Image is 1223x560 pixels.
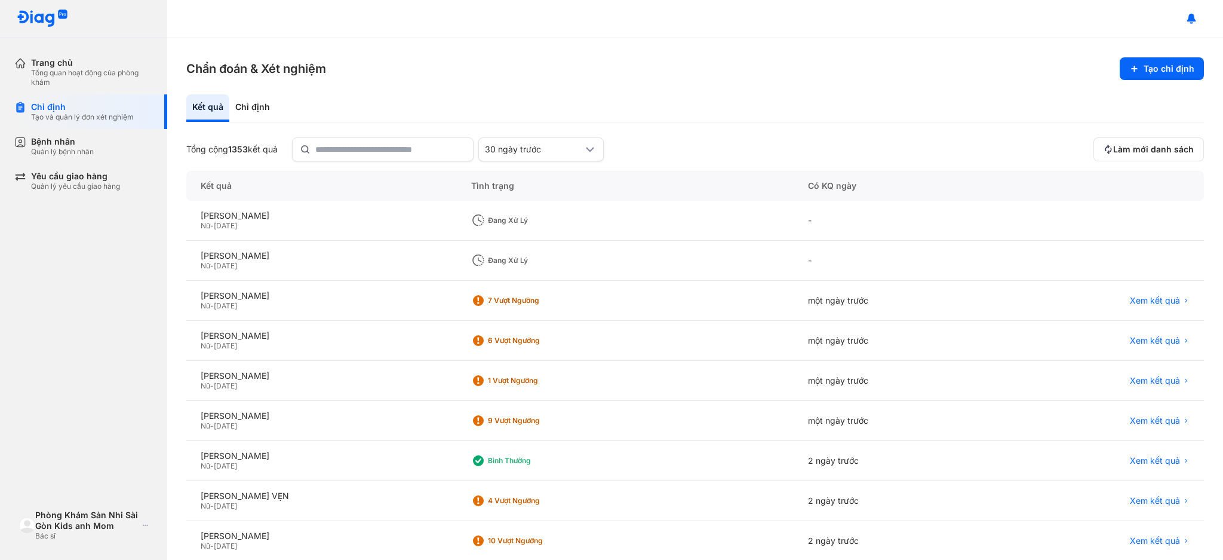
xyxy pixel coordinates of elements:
span: 1353 [228,144,248,154]
span: - [210,381,214,390]
span: Xem kết quả [1130,495,1180,506]
div: [PERSON_NAME] [201,210,443,221]
div: [PERSON_NAME] [201,331,443,341]
div: [PERSON_NAME] [201,371,443,381]
span: [DATE] [214,221,237,230]
span: [DATE] [214,341,237,350]
div: Đang xử lý [488,256,583,265]
span: - [210,461,214,470]
span: Nữ [201,381,210,390]
span: [DATE] [214,421,237,430]
span: Xem kết quả [1130,375,1180,386]
span: Nữ [201,461,210,470]
div: 4 Vượt ngưỡng [488,496,583,506]
div: một ngày trước [794,321,999,361]
div: Tổng cộng kết quả [186,144,278,155]
span: - [210,221,214,230]
div: Trang chủ [31,57,153,68]
span: [DATE] [214,381,237,390]
div: Đang xử lý [488,216,583,225]
div: Chỉ định [31,102,134,112]
span: Xem kết quả [1130,535,1180,546]
div: [PERSON_NAME] [201,411,443,421]
span: - [210,261,214,270]
h3: Chẩn đoán & Xét nghiệm [186,60,326,77]
div: [PERSON_NAME] [201,290,443,301]
div: - [794,241,999,281]
div: Quản lý yêu cầu giao hàng [31,182,120,191]
span: Nữ [201,341,210,350]
div: Có KQ ngày [794,171,999,201]
div: Bình thường [488,456,583,466]
img: logo [17,10,68,28]
span: - [210,341,214,350]
span: [DATE] [214,501,237,510]
span: Xem kết quả [1130,295,1180,306]
div: 2 ngày trước [794,441,999,481]
div: 2 ngày trước [794,481,999,521]
div: 30 ngày trước [485,144,583,155]
div: - [794,201,999,241]
div: [PERSON_NAME] VẸN [201,491,443,501]
div: 6 Vượt ngưỡng [488,336,583,345]
div: một ngày trước [794,361,999,401]
span: [DATE] [214,461,237,470]
span: Nữ [201,301,210,310]
div: Bệnh nhân [31,136,94,147]
button: Làm mới danh sách [1093,137,1204,161]
span: Nữ [201,261,210,270]
span: Nữ [201,541,210,550]
div: Tạo và quản lý đơn xét nghiệm [31,112,134,122]
span: - [210,541,214,550]
div: 7 Vượt ngưỡng [488,296,583,305]
div: 10 Vượt ngưỡng [488,536,583,546]
div: Chỉ định [229,94,276,122]
span: Nữ [201,221,210,230]
div: 1 Vượt ngưỡng [488,376,583,385]
button: Tạo chỉ định [1120,57,1204,80]
span: Làm mới danh sách [1113,144,1194,155]
span: Xem kết quả [1130,415,1180,426]
div: Bác sĩ [35,531,138,541]
span: [DATE] [214,261,237,270]
div: Phòng Khám Sản Nhi Sài Gòn Kids anh Mom [35,510,138,531]
div: [PERSON_NAME] [201,451,443,461]
div: Tổng quan hoạt động của phòng khám [31,68,153,87]
div: một ngày trước [794,401,999,441]
div: Kết quả [186,94,229,122]
span: Nữ [201,501,210,510]
span: - [210,421,214,430]
span: - [210,501,214,510]
span: - [210,301,214,310]
div: 9 Vượt ngưỡng [488,416,583,426]
span: [DATE] [214,301,237,310]
div: [PERSON_NAME] [201,531,443,541]
div: Kết quả [186,171,457,201]
span: [DATE] [214,541,237,550]
span: Xem kết quả [1130,335,1180,346]
div: Tình trạng [457,171,794,201]
div: Yêu cầu giao hàng [31,171,120,182]
div: Quản lý bệnh nhân [31,147,94,157]
div: một ngày trước [794,281,999,321]
img: logo [19,518,35,534]
span: Xem kết quả [1130,455,1180,466]
div: [PERSON_NAME] [201,250,443,261]
span: Nữ [201,421,210,430]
